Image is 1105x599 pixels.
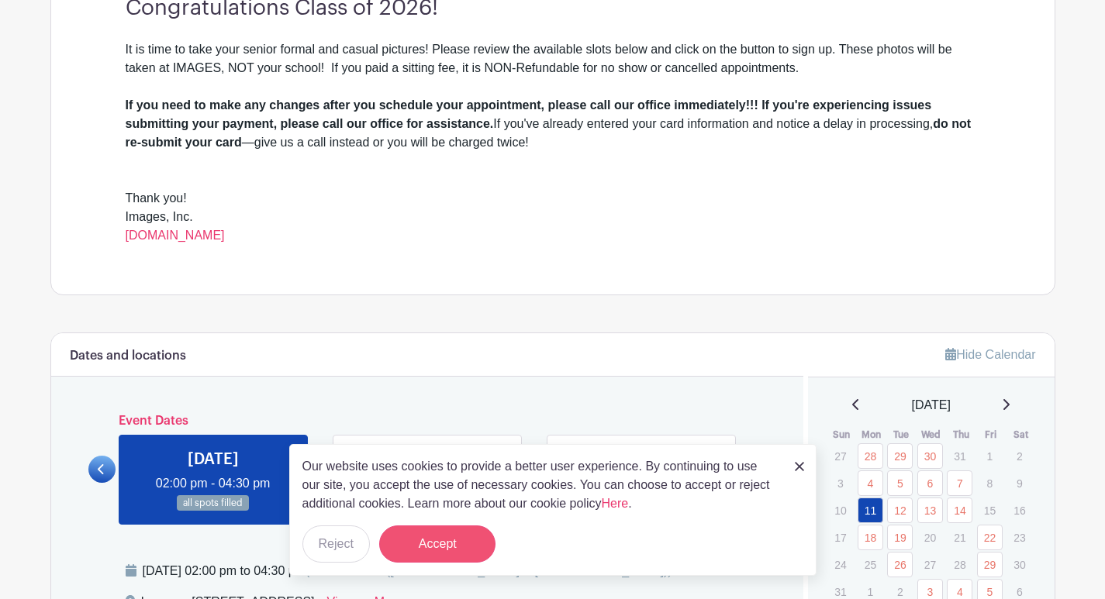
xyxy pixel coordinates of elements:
[886,427,917,442] th: Tue
[947,553,972,577] p: 28
[945,348,1035,361] a: Hide Calendar
[887,443,913,469] a: 29
[302,525,370,563] button: Reject
[858,525,883,550] a: 18
[126,96,980,152] div: If you've already entered your card information and notice a delay in processing, —give us a call...
[379,525,496,563] button: Accept
[912,396,951,415] span: [DATE]
[977,444,1003,468] p: 1
[1007,525,1032,549] p: 23
[858,470,883,496] a: 4
[946,427,976,442] th: Thu
[917,443,943,469] a: 30
[302,457,779,513] p: Our website uses cookies to provide a better user experience. By continuing to use our site, you ...
[887,552,913,577] a: 26
[917,470,943,496] a: 6
[887,497,913,523] a: 12
[126,208,980,245] div: Images, Inc.
[977,471,1003,495] p: 8
[143,562,672,580] div: [DATE] 02:00 pm to 04:30 pm
[887,525,913,550] a: 19
[827,553,853,577] p: 24
[1007,498,1032,522] p: 16
[1007,444,1032,468] p: 2
[977,498,1003,522] p: 15
[917,553,943,577] p: 27
[947,525,972,549] p: 21
[827,427,857,442] th: Sun
[126,98,932,130] strong: If you need to make any changes after you schedule your appointment, please call our office immed...
[126,229,225,242] a: [DOMAIN_NAME]
[126,189,980,208] div: Thank you!
[917,427,947,442] th: Wed
[827,444,853,468] p: 27
[827,471,853,495] p: 3
[917,525,943,549] p: 20
[887,470,913,496] a: 5
[1007,471,1032,495] p: 9
[858,443,883,469] a: 28
[827,498,853,522] p: 10
[947,470,972,496] a: 7
[857,427,887,442] th: Mon
[126,40,980,77] div: It is time to take your senior formal and casual pictures! Please review the available slots belo...
[977,552,1003,577] a: 29
[947,444,972,468] p: 31
[116,414,740,429] h6: Event Dates
[602,497,629,510] a: Here
[795,462,804,471] img: close_button-5f87c8562297e5c2d7936805f587ecaba9071eb48480494691a3f1689db116b3.svg
[976,427,1007,442] th: Fri
[858,553,883,577] p: 25
[977,525,1003,550] a: 22
[858,497,883,523] a: 11
[947,497,972,523] a: 14
[1007,553,1032,577] p: 30
[917,497,943,523] a: 13
[827,525,853,549] p: 17
[70,349,186,363] h6: Dates and locations
[126,117,972,149] strong: do not re-submit your card
[306,564,672,577] span: (Eastern Time ([GEOGRAPHIC_DATA] & [GEOGRAPHIC_DATA]))
[1006,427,1036,442] th: Sat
